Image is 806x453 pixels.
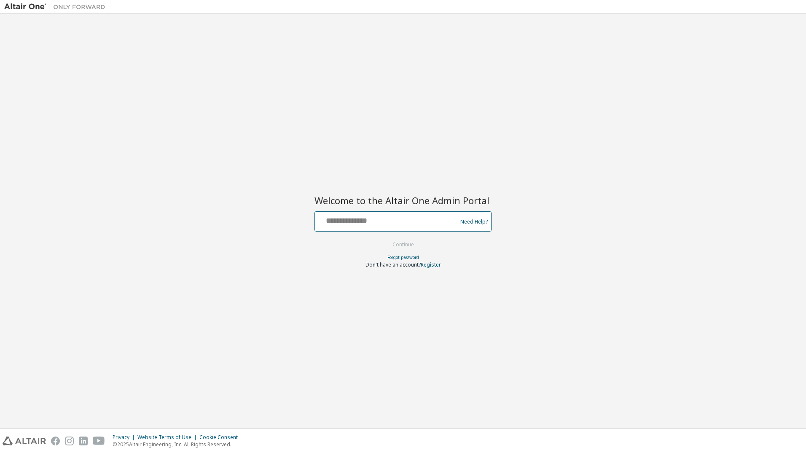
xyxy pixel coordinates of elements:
a: Forgot password [387,254,419,260]
div: Privacy [113,434,137,441]
a: Register [421,261,441,268]
a: Need Help? [460,221,488,222]
p: © 2025 Altair Engineering, Inc. All Rights Reserved. [113,441,243,448]
img: altair_logo.svg [3,437,46,445]
h2: Welcome to the Altair One Admin Portal [314,194,492,206]
div: Website Terms of Use [137,434,199,441]
span: Don't have an account? [365,261,421,268]
img: Altair One [4,3,110,11]
div: Cookie Consent [199,434,243,441]
img: instagram.svg [65,437,74,445]
img: linkedin.svg [79,437,88,445]
img: youtube.svg [93,437,105,445]
img: facebook.svg [51,437,60,445]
